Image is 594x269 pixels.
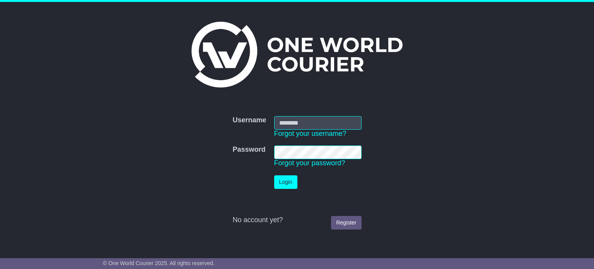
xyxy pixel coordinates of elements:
[274,175,297,189] button: Login
[103,260,215,266] span: © One World Courier 2025. All rights reserved.
[191,22,403,87] img: One World
[274,130,346,137] a: Forgot your username?
[331,216,361,230] a: Register
[232,116,266,125] label: Username
[232,146,265,154] label: Password
[274,159,345,167] a: Forgot your password?
[232,216,361,224] div: No account yet?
